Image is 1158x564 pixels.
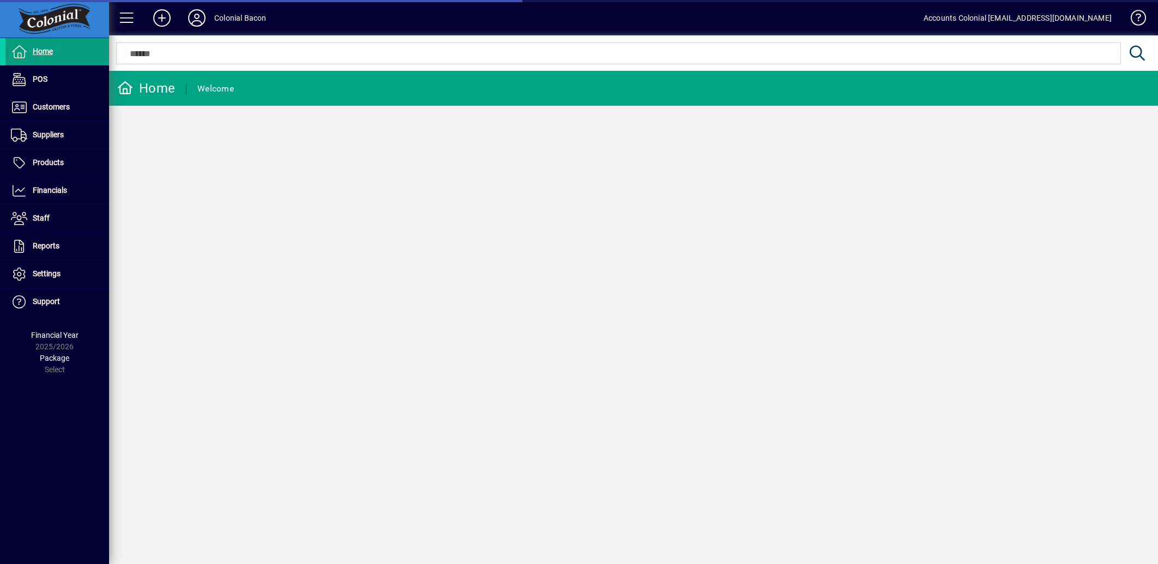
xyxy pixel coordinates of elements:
[33,130,64,139] span: Suppliers
[924,9,1112,27] div: Accounts Colonial [EMAIL_ADDRESS][DOMAIN_NAME]
[33,297,60,306] span: Support
[197,80,234,98] div: Welcome
[5,260,109,288] a: Settings
[33,47,53,56] span: Home
[5,122,109,149] a: Suppliers
[40,354,69,362] span: Package
[117,80,175,97] div: Home
[33,158,64,167] span: Products
[33,241,59,250] span: Reports
[31,331,79,339] span: Financial Year
[33,269,61,278] span: Settings
[5,94,109,121] a: Customers
[5,177,109,204] a: Financials
[5,149,109,177] a: Products
[5,288,109,316] a: Support
[179,8,214,28] button: Profile
[5,233,109,260] a: Reports
[5,205,109,232] a: Staff
[33,102,70,111] span: Customers
[1123,2,1144,38] a: Knowledge Base
[5,66,109,93] a: POS
[144,8,179,28] button: Add
[33,214,50,222] span: Staff
[33,75,47,83] span: POS
[33,186,67,195] span: Financials
[214,9,266,27] div: Colonial Bacon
